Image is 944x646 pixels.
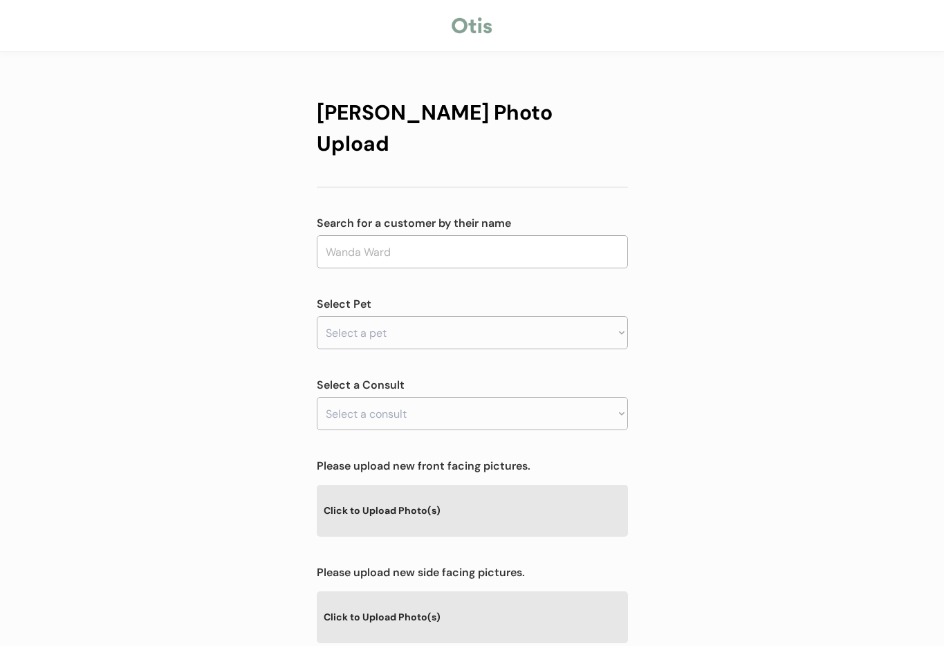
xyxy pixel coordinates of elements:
[317,235,628,268] input: Wanda Ward
[317,458,628,474] div: Please upload new front facing pictures.
[317,591,628,642] div: Click to Upload Photo(s)
[317,215,628,232] div: Search for a customer by their name
[317,485,628,535] div: Click to Upload Photo(s)
[317,564,628,581] div: Please upload new side facing pictures.
[317,377,628,394] div: Select a Consult
[317,296,628,313] div: Select Pet
[317,97,628,159] div: [PERSON_NAME] Photo Upload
